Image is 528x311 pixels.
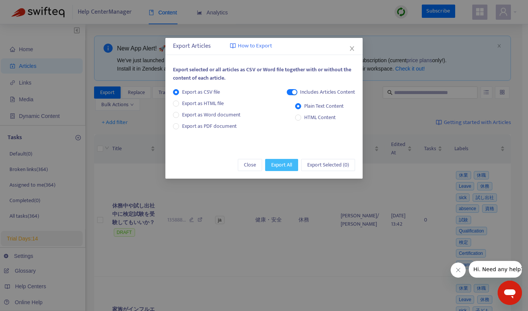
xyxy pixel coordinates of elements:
[182,122,237,130] span: Export as PDF document
[238,42,272,50] span: How to Export
[498,281,522,305] iframe: メッセージングウィンドウを開くボタン
[348,44,356,53] button: Close
[179,88,223,96] span: Export as CSV file
[230,43,236,49] img: image-link
[265,159,298,171] button: Export All
[179,99,227,108] span: Export as HTML file
[301,102,347,110] span: Plain Text Content
[5,5,55,11] span: Hi. Need any help?
[230,42,272,50] a: How to Export
[451,262,466,278] iframe: メッセージを閉じる
[244,161,256,169] span: Close
[349,46,355,52] span: close
[173,65,351,82] span: Export selected or all articles as CSV or Word file together with or without the content of each ...
[301,159,355,171] button: Export Selected (0)
[469,261,522,278] iframe: 会社からのメッセージ
[271,161,292,169] span: Export All
[179,111,244,119] span: Export as Word document
[173,42,355,51] div: Export Articles
[300,88,355,96] div: Includes Articles Content
[301,113,339,122] span: HTML Content
[238,159,262,171] button: Close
